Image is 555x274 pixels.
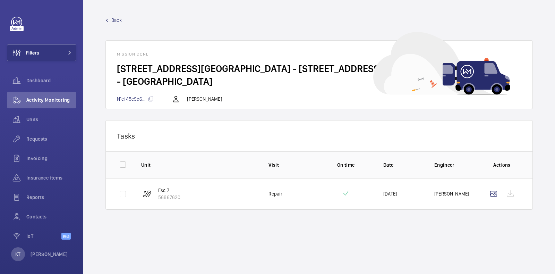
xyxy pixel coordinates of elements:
span: Dashboard [26,77,76,84]
p: [PERSON_NAME] [31,251,68,258]
p: Tasks [117,132,521,140]
img: car delivery [373,32,510,95]
p: [PERSON_NAME] [187,96,222,102]
h2: - [GEOGRAPHIC_DATA] [117,75,521,88]
p: KT [15,251,20,258]
p: Date [383,161,423,168]
h2: [STREET_ADDRESS][GEOGRAPHIC_DATA] - [STREET_ADDRESS] [117,62,521,75]
p: Unit [141,161,257,168]
p: Actions [485,161,519,168]
img: escalator.svg [143,190,151,198]
p: Esc 7 [158,187,180,194]
h1: Mission done [117,52,521,57]
span: Invoicing [26,155,76,162]
p: Engineer [434,161,474,168]
span: Beta [61,233,71,240]
span: Filters [26,49,39,56]
span: Back [111,17,122,24]
span: Reports [26,194,76,201]
p: Visit [268,161,308,168]
p: On time [319,161,372,168]
span: N°ef45c9c6... [117,96,154,102]
span: Units [26,116,76,123]
p: 56867620 [158,194,180,201]
span: Activity Monitoring [26,97,76,103]
button: Filters [7,44,76,61]
span: Insurance items [26,174,76,181]
span: Requests [26,135,76,142]
span: Contacts [26,213,76,220]
p: [DATE] [383,190,397,197]
p: [PERSON_NAME] [434,190,469,197]
span: IoT [26,233,61,240]
p: Repair [268,190,282,197]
